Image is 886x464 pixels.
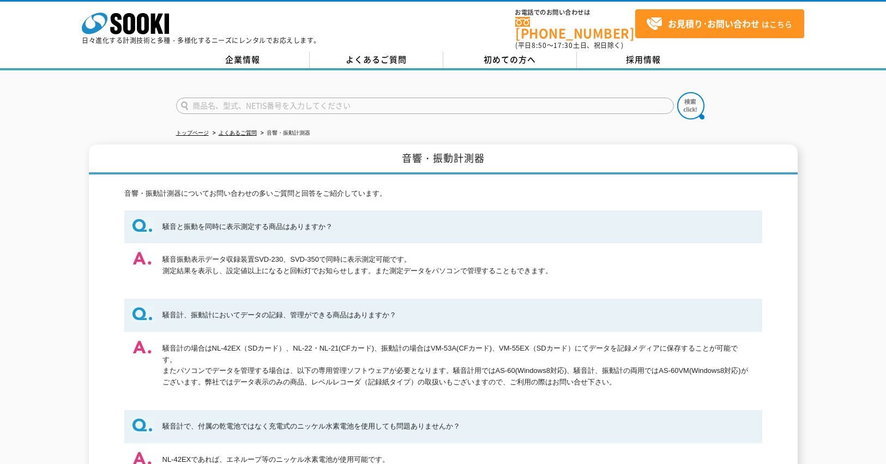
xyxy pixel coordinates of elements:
dd: 騒音計の場合はNL-42EX（SDカード）、NL-22・NL-21(CFカード)、振動計の場合はVM-53A(CFカード)、VM-55EX（SDカード）にてデータを記録メディアに保存することが可... [124,332,762,399]
dt: 騒音と振動を同時に表示測定する商品はありますか？ [124,210,762,244]
p: 日々進化する計測技術と多種・多様化するニーズにレンタルでお応えします。 [82,37,321,44]
a: よくあるご質問 [219,130,257,136]
a: 採用情報 [577,52,710,68]
h1: 音響・振動計測器 [89,144,798,174]
strong: お見積り･お問い合わせ [668,17,760,30]
span: はこちら [646,16,792,32]
dd: 騒音振動表示データ収録装置SVD-230、SVD-350で同時に表示測定可能です。 測定結果を表示し、設定値以上になると回転灯でお知らせします。また測定データをパソコンで管理することもできます。 [124,243,762,288]
input: 商品名、型式、NETIS番号を入力してください [176,98,674,114]
a: [PHONE_NUMBER] [515,17,635,39]
span: 17:30 [553,40,573,50]
a: 企業情報 [176,52,310,68]
span: (平日 ～ 土日、祝日除く) [515,40,623,50]
span: 初めての方へ [484,53,536,65]
a: よくあるご質問 [310,52,443,68]
a: お見積り･お問い合わせはこちら [635,9,804,38]
p: 音響・振動計測器についてお問い合わせの多いご質問と回答をご紹介しています。 [124,188,762,200]
a: トップページ [176,130,209,136]
span: お電話でのお問い合わせは [515,9,635,16]
dt: 騒音計で、付属の乾電池ではなく充電式のニッケル水素電池を使用しても問題ありませんか？ [124,410,762,443]
a: 初めての方へ [443,52,577,68]
li: 音響・振動計測器 [258,128,310,139]
span: 8:50 [532,40,547,50]
img: btn_search.png [677,92,704,119]
dt: 騒音計、振動計においてデータの記録、管理ができる商品はありますか？ [124,299,762,332]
